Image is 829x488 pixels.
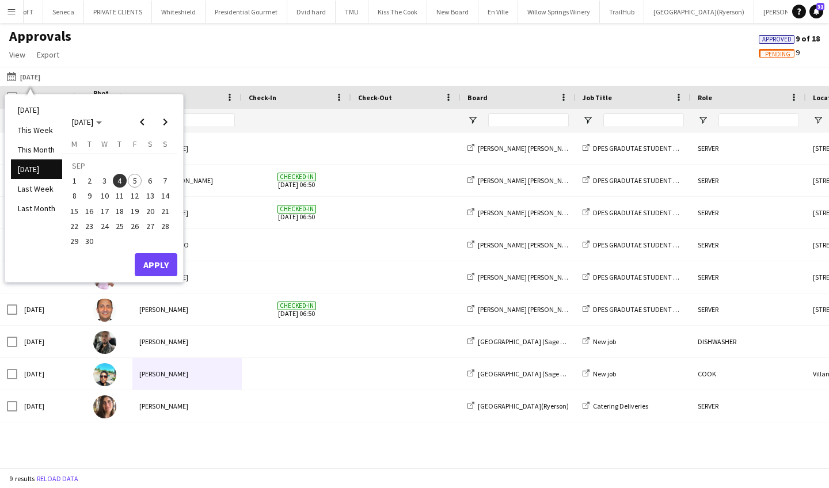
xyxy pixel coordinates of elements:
button: 29-09-2025 [67,234,82,249]
button: 15-09-2025 [67,204,82,219]
button: 21-09-2025 [158,204,173,219]
button: 01-09-2025 [67,173,82,188]
span: [PERSON_NAME] [PERSON_NAME] [478,241,577,249]
span: Job Title [583,93,612,102]
button: Seneca [43,1,84,23]
span: Board [467,93,488,102]
a: Export [32,47,64,62]
span: [PERSON_NAME] [PERSON_NAME] [478,144,577,152]
img: Krishna Maharaj [93,363,116,386]
span: 7 [158,174,172,188]
li: Last Month [11,199,62,218]
span: DPES GRADUTAE STUDENT ORIENTATION [593,241,714,249]
span: 28 [158,219,172,233]
button: Open Filter Menu [813,115,823,125]
span: 9 [759,47,800,58]
li: [DATE] [11,159,62,179]
img: Kevin Gomez [93,331,116,354]
a: [GEOGRAPHIC_DATA] (Sage Dining) [467,369,582,378]
span: 4 [113,174,127,188]
button: Next month [154,110,177,134]
button: 04-09-2025 [112,173,127,188]
span: S [163,139,168,149]
span: 10 [98,189,112,203]
span: [GEOGRAPHIC_DATA] (Sage Dining) [478,337,582,346]
button: 19-09-2025 [127,204,142,219]
span: Pending [765,51,790,58]
span: [PERSON_NAME] [PERSON_NAME] [478,273,577,281]
button: PRIVATE CLIENTS [84,1,152,23]
span: 23 [83,219,97,233]
a: [PERSON_NAME] [PERSON_NAME] [467,305,577,314]
a: DPES GRADUTAE STUDENT ORIENTATION [583,208,714,217]
div: [DATE] [17,293,86,325]
span: M [71,139,77,149]
a: DPES GRADUTAE STUDENT ORIENTATION [583,273,714,281]
span: 13 [143,189,157,203]
span: 6 [143,174,157,188]
button: [GEOGRAPHIC_DATA](Ryerson) [644,1,754,23]
button: 26-09-2025 [127,219,142,234]
span: [DATE] 06:50 [249,165,344,196]
span: Export [37,49,59,60]
span: DPES GRADUTAE STUDENT ORIENTATION [593,208,714,217]
span: 8 [67,189,81,203]
a: 31 [809,5,823,18]
span: 16 [83,204,97,218]
span: Photo [93,89,112,106]
span: DPES GRADUTAE STUDENT ORIENTATION [593,176,714,185]
td: SEP [67,158,173,173]
button: 02-09-2025 [82,173,97,188]
div: Adianin [PERSON_NAME] [132,165,242,196]
a: DPES GRADUTAE STUDENT ORIENTATION [583,241,714,249]
span: View [9,49,25,60]
a: [PERSON_NAME] [PERSON_NAME] [467,241,577,249]
span: DPES GRADUTAE STUDENT ORIENTATION [593,305,714,314]
a: [GEOGRAPHIC_DATA](Ryerson) [467,402,569,410]
span: 14 [158,189,172,203]
button: 30-09-2025 [82,234,97,249]
div: DISHWASHER [691,326,806,357]
div: SERVER [691,197,806,228]
span: Check-In [249,93,276,102]
div: SERVER [691,132,806,164]
span: 31 [816,3,824,10]
div: SERVER [691,229,806,261]
button: 18-09-2025 [112,204,127,219]
a: Catering Deliveries [583,402,648,410]
button: [DATE] [5,70,43,83]
button: 06-09-2025 [142,173,157,188]
button: Apply [135,253,177,276]
button: TMU [336,1,368,23]
button: 12-09-2025 [127,188,142,203]
span: 25 [113,219,127,233]
button: Previous month [131,110,154,134]
div: [PERSON_NAME] [132,358,242,390]
span: Approved [762,36,792,43]
span: 18 [113,204,127,218]
li: This Week [11,120,62,140]
a: [PERSON_NAME] [PERSON_NAME] [467,208,577,217]
button: Willow Springs Winery [518,1,600,23]
input: Job Title Filter Input [603,113,684,127]
li: This Month [11,140,62,159]
div: SERVER [691,165,806,196]
span: [GEOGRAPHIC_DATA] (Sage Dining) [478,369,582,378]
span: 2 [83,174,97,188]
a: [PERSON_NAME] [PERSON_NAME] [467,144,577,152]
span: 15 [67,204,81,218]
button: 03-09-2025 [97,173,112,188]
span: New job [593,369,616,378]
span: 26 [128,219,142,233]
input: Board Filter Input [488,113,569,127]
span: Checked-in [277,205,316,213]
input: Role Filter Input [718,113,799,127]
span: Checked-in [277,302,316,310]
button: 17-09-2025 [97,204,112,219]
span: Role [698,93,712,102]
span: DPES GRADUTAE STUDENT ORIENTATION [593,273,714,281]
a: DPES GRADUTAE STUDENT ORIENTATION [583,176,714,185]
button: Kiss The Cook [368,1,427,23]
li: [DATE] [11,100,62,120]
span: [PERSON_NAME] [PERSON_NAME] [478,176,577,185]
